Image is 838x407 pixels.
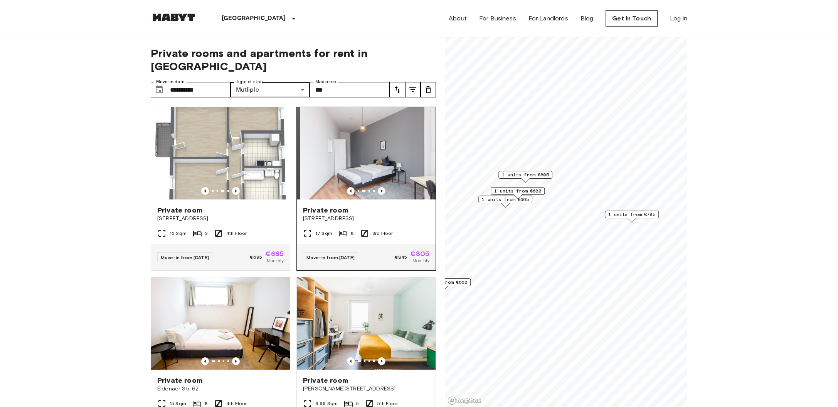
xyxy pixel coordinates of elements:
div: Map marker [478,196,532,208]
button: tune [421,82,436,97]
span: Private rooms and apartments for rent in [GEOGRAPHIC_DATA] [151,47,436,73]
span: €805 [410,250,429,257]
p: [GEOGRAPHIC_DATA] [222,14,286,23]
img: Marketing picture of unit DE-01-012-001-04H [151,277,290,370]
a: About [449,14,467,23]
a: For Landlords [528,14,568,23]
img: Habyt [151,13,197,21]
span: 4th Floor [226,400,247,407]
div: Mutliple [231,82,310,97]
a: Get in Touch [606,10,658,27]
label: Type of stay [236,79,263,85]
button: Previous image [347,357,355,365]
span: Monthly [412,257,429,264]
a: Marketing picture of unit DE-01-047-05HMarketing picture of unit DE-01-047-05HPrevious imagePrevi... [296,107,436,271]
button: Previous image [232,187,240,195]
span: 8 [205,400,208,407]
span: Private room [157,206,202,215]
label: Max price [315,79,336,85]
span: Private room [303,206,348,215]
span: [PERSON_NAME][STREET_ADDRESS] [303,385,429,393]
span: 3rd Floor [372,230,393,237]
span: 4th Floor [226,230,247,237]
span: 15 Sqm [170,400,186,407]
button: Previous image [232,357,240,365]
div: Map marker [498,171,552,183]
span: €845 [395,254,407,261]
button: Previous image [201,357,209,365]
div: Map marker [491,187,545,199]
div: Map marker [605,211,659,223]
span: Monthly [267,257,284,264]
a: Previous imagePrevious imagePrivate room[STREET_ADDRESS]16 Sqm34th FloorMove-in from [DATE]€695€6... [151,107,290,271]
button: Choose date, selected date is 28 Sep 2025 [151,82,167,97]
span: Move-in from [DATE] [161,255,209,260]
span: 1 units from €805 [502,171,549,178]
button: tune [405,82,421,97]
span: 1 units from €785 [608,211,655,218]
span: €665 [265,250,284,257]
img: Marketing picture of unit DE-01-08-020-03Q [297,277,436,370]
button: Previous image [201,187,209,195]
span: 8 [351,230,354,237]
span: 17 Sqm [315,230,332,237]
button: Previous image [378,187,385,195]
span: [STREET_ADDRESS] [303,215,429,223]
label: Move-in date [156,79,185,85]
a: Blog [581,14,594,23]
button: tune [390,82,405,97]
span: 1 units from €665 [482,196,529,203]
span: 5th Floor [377,400,397,407]
span: 9.99 Sqm [315,400,338,407]
span: €695 [250,254,263,261]
span: 3 [205,230,208,237]
span: [STREET_ADDRESS] [157,215,284,223]
span: Eldenaer Str. 62 [157,385,284,393]
button: Previous image [347,187,355,195]
span: Private room [303,376,348,385]
span: 1 units from €680 [494,188,541,194]
img: Marketing picture of unit DE-01-047-05H [300,107,439,199]
a: For Business [479,14,516,23]
span: 16 Sqm [170,230,187,237]
a: Log in [670,14,687,23]
span: Move-in from [DATE] [306,255,355,260]
span: 1 units from €660 [420,279,467,286]
button: Previous image [378,357,385,365]
span: Private room [157,376,202,385]
a: Mapbox logo [448,396,481,405]
img: Marketing picture of unit DE-01-031-02M [151,107,290,199]
span: 5 [356,400,359,407]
